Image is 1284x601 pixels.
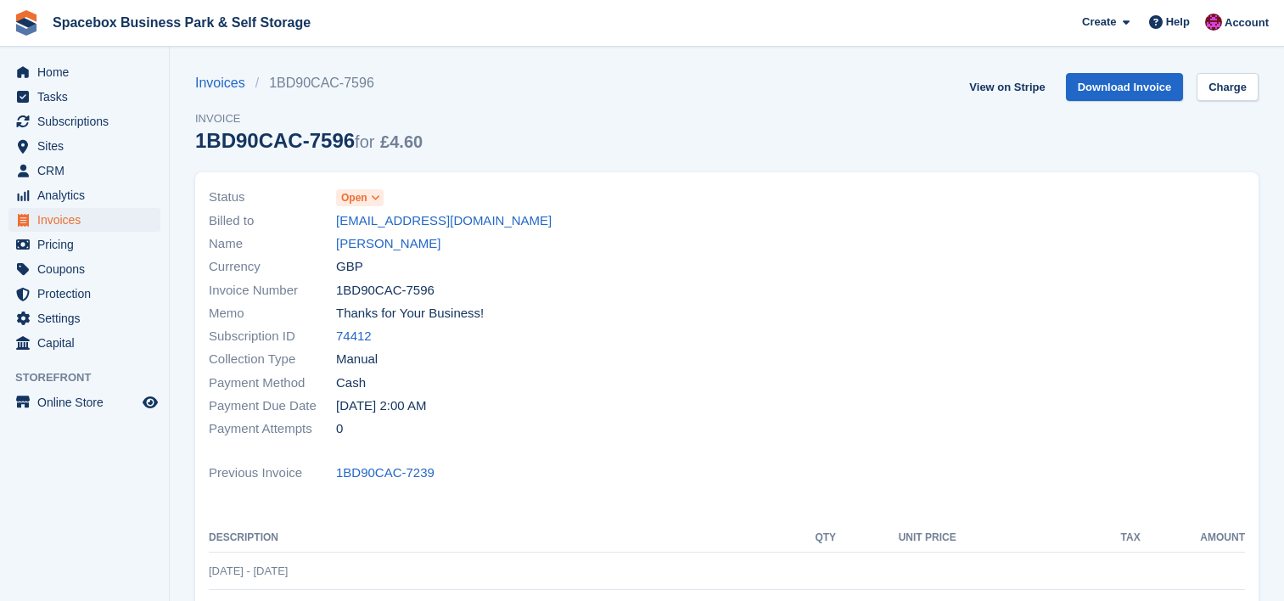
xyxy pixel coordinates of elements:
[8,110,160,133] a: menu
[209,188,336,207] span: Status
[962,73,1051,101] a: View on Stripe
[15,369,169,386] span: Storefront
[37,60,139,84] span: Home
[37,257,139,281] span: Coupons
[956,525,1141,552] th: Tax
[8,208,160,232] a: menu
[336,327,372,346] a: 74412
[1197,73,1259,101] a: Charge
[209,564,288,577] span: [DATE] - [DATE]
[37,183,139,207] span: Analytics
[195,110,423,127] span: Invoice
[8,257,160,281] a: menu
[209,211,336,231] span: Billed to
[37,208,139,232] span: Invoices
[8,134,160,158] a: menu
[336,419,343,439] span: 0
[1205,14,1222,31] img: Shitika Balanath
[209,327,336,346] span: Subscription ID
[8,85,160,109] a: menu
[336,281,435,300] span: 1BD90CAC-7596
[37,331,139,355] span: Capital
[37,282,139,306] span: Protection
[8,159,160,183] a: menu
[209,525,793,552] th: Description
[8,331,160,355] a: menu
[209,257,336,277] span: Currency
[336,396,426,416] time: 2025-09-02 01:00:00 UTC
[209,281,336,300] span: Invoice Number
[8,233,160,256] a: menu
[336,304,484,323] span: Thanks for Your Business!
[209,350,336,369] span: Collection Type
[37,134,139,158] span: Sites
[336,188,384,207] a: Open
[195,73,423,93] nav: breadcrumbs
[8,60,160,84] a: menu
[8,183,160,207] a: menu
[37,159,139,183] span: CRM
[355,132,374,151] span: for
[14,10,39,36] img: stora-icon-8386f47178a22dfd0bd8f6a31ec36ba5ce8667c1dd55bd0f319d3a0aa187defe.svg
[8,306,160,330] a: menu
[209,374,336,393] span: Payment Method
[1141,525,1245,552] th: Amount
[209,463,336,483] span: Previous Invoice
[380,132,423,151] span: £4.60
[1166,14,1190,31] span: Help
[37,233,139,256] span: Pricing
[209,304,336,323] span: Memo
[195,73,255,93] a: Invoices
[1225,14,1269,31] span: Account
[37,306,139,330] span: Settings
[341,190,367,205] span: Open
[37,85,139,109] span: Tasks
[336,257,363,277] span: GBP
[8,390,160,414] a: menu
[209,234,336,254] span: Name
[1066,73,1184,101] a: Download Invoice
[140,392,160,413] a: Preview store
[336,234,440,254] a: [PERSON_NAME]
[336,211,552,231] a: [EMAIL_ADDRESS][DOMAIN_NAME]
[37,390,139,414] span: Online Store
[195,129,423,152] div: 1BD90CAC-7596
[37,110,139,133] span: Subscriptions
[793,525,836,552] th: QTY
[336,350,378,369] span: Manual
[8,282,160,306] a: menu
[1082,14,1116,31] span: Create
[209,396,336,416] span: Payment Due Date
[836,525,956,552] th: Unit Price
[46,8,317,37] a: Spacebox Business Park & Self Storage
[336,463,435,483] a: 1BD90CAC-7239
[209,419,336,439] span: Payment Attempts
[336,374,366,393] span: Cash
